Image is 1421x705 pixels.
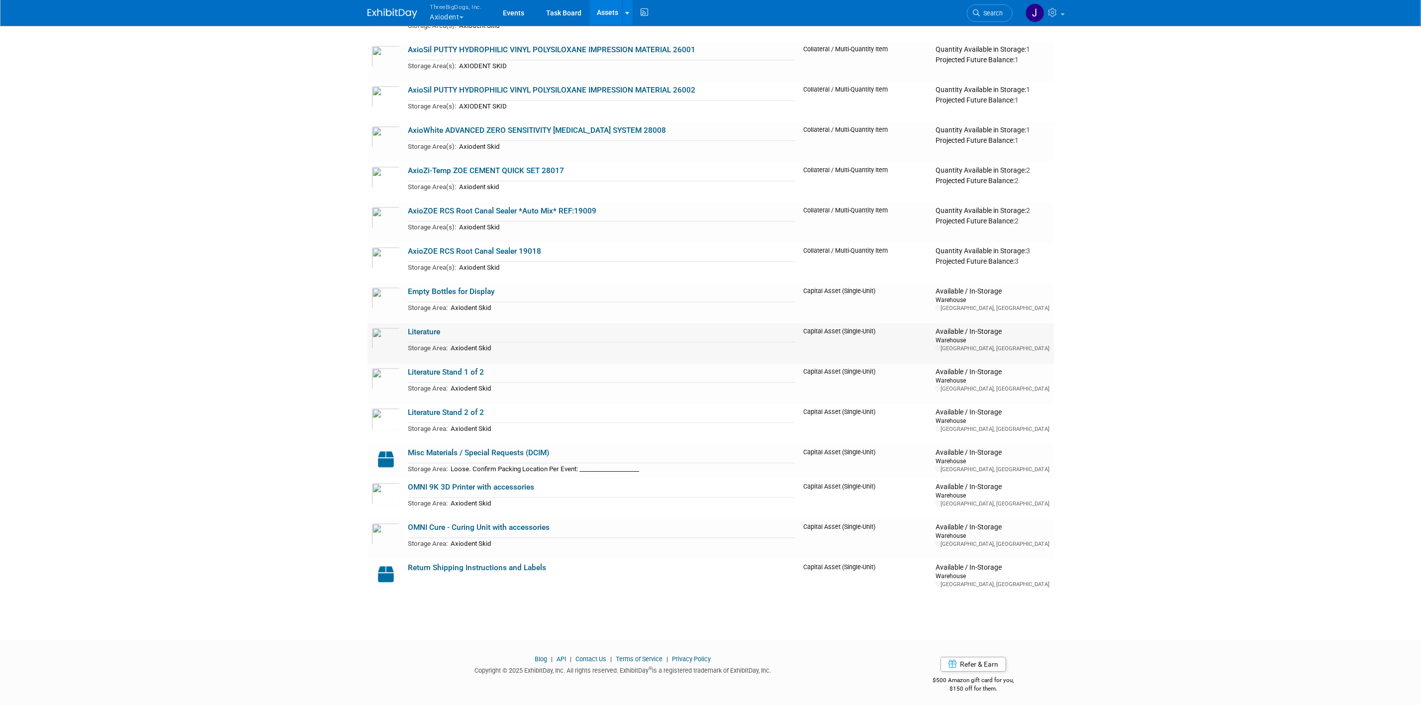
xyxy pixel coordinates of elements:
td: Axiodent Skid [448,342,796,354]
div: Available / In-Storage [936,287,1049,296]
td: Capital Asset (Single-Unit) [799,559,932,592]
div: Quantity Available in Storage: [936,206,1049,215]
span: 1 [1015,56,1019,64]
div: Available / In-Storage [936,563,1049,572]
sup: ® [649,666,652,671]
span: Search [980,9,1003,17]
td: Loose. Confirm Packing Location Per Event: ____________________ [448,463,796,475]
span: 2 [1015,177,1019,185]
td: Axiodent Skid [448,498,796,509]
span: 1 [1026,86,1030,94]
span: 1 [1026,126,1030,134]
a: Blog [535,655,547,663]
span: | [608,655,614,663]
span: 3 [1026,247,1030,255]
td: Capital Asset (Single-Unit) [799,364,932,404]
div: Warehouse [936,296,1049,304]
div: Warehouse [936,416,1049,425]
a: Empty Bottles for Display [408,287,495,296]
a: Return Shipping Instructions and Labels [408,563,547,572]
div: Projected Future Balance: [936,54,1049,65]
img: Capital-Asset-Icon-2.png [372,448,400,470]
a: Literature [408,327,441,336]
td: Axiodent Skid [457,141,796,152]
a: AxioZOE RCS Root Canal Sealer *Auto Mix* REF:19009 [408,206,597,215]
span: | [568,655,574,663]
span: 2 [1026,166,1030,174]
div: Projected Future Balance: [936,94,1049,105]
td: Capital Asset (Single-Unit) [799,323,932,364]
div: [GEOGRAPHIC_DATA], [GEOGRAPHIC_DATA] [936,385,1049,393]
div: Available / In-Storage [936,448,1049,457]
img: Justin Newborn [1026,3,1044,22]
span: Storage Area(s): [408,143,457,150]
div: Quantity Available in Storage: [936,86,1049,95]
a: Misc Materials / Special Requests (DCIM) [408,448,550,457]
span: | [549,655,555,663]
td: Collateral / Multi-Quantity Item [799,122,932,162]
td: Collateral / Multi-Quantity Item [799,82,932,122]
div: Projected Future Balance: [936,175,1049,186]
span: Storage Area: [408,304,448,311]
span: Storage Area(s): [408,62,457,70]
td: Capital Asset (Single-Unit) [799,404,932,444]
td: Axiodent skid [457,181,796,193]
div: Quantity Available in Storage: [936,166,1049,175]
td: Capital Asset (Single-Unit) [799,479,932,519]
div: Available / In-Storage [936,408,1049,417]
a: Refer & Earn [941,657,1006,672]
a: OMNI 9K 3D Printer with accessories [408,483,535,492]
td: Axiodent Skid [448,423,796,434]
div: [GEOGRAPHIC_DATA], [GEOGRAPHIC_DATA] [936,540,1049,548]
div: Available / In-Storage [936,368,1049,377]
td: Axiodent Skid [448,538,796,549]
div: Warehouse [936,572,1049,580]
a: Literature Stand 2 of 2 [408,408,484,417]
td: AXIODENT SKID [457,101,796,112]
td: Capital Asset (Single-Unit) [799,444,932,479]
span: Storage Area: [408,344,448,352]
div: Quantity Available in Storage: [936,126,1049,135]
img: ExhibitDay [368,8,417,18]
div: Available / In-Storage [936,327,1049,336]
td: Axiodent Skid [448,383,796,394]
span: Storage Area: [408,425,448,432]
span: Storage Area(s): [408,223,457,231]
td: Collateral / Multi-Quantity Item [799,162,932,202]
a: API [557,655,566,663]
span: Storage Area(s): [408,183,457,191]
td: Axiodent Skid [457,221,796,233]
div: Warehouse [936,491,1049,500]
div: Projected Future Balance: [936,255,1049,266]
span: | [664,655,670,663]
td: Axiodent Skid [448,302,796,313]
div: Available / In-Storage [936,523,1049,532]
img: Capital-Asset-Icon-2.png [372,563,400,585]
span: Storage Area(s): [408,264,457,271]
span: Storage Area: [408,465,448,473]
div: Warehouse [936,336,1049,344]
div: Projected Future Balance: [936,134,1049,145]
div: [GEOGRAPHIC_DATA], [GEOGRAPHIC_DATA] [936,304,1049,312]
span: 1 [1015,96,1019,104]
span: Storage Area: [408,540,448,547]
td: Collateral / Multi-Quantity Item [799,243,932,283]
span: Storage Area(s): [408,102,457,110]
td: Collateral / Multi-Quantity Item [799,202,932,243]
div: [GEOGRAPHIC_DATA], [GEOGRAPHIC_DATA] [936,466,1049,473]
a: Terms of Service [616,655,663,663]
div: $150 off for them. [893,685,1054,693]
div: [GEOGRAPHIC_DATA], [GEOGRAPHIC_DATA] [936,581,1049,588]
a: Search [967,4,1013,22]
span: 1 [1026,45,1030,53]
a: AxioSil PUTTY HYDROPHILIC VINYL POLYSILOXANE IMPRESSION MATERIAL 26002 [408,86,696,95]
div: Available / In-Storage [936,483,1049,492]
td: Capital Asset (Single-Unit) [799,519,932,559]
div: Quantity Available in Storage: [936,45,1049,54]
a: AxioZi-Temp ZOE CEMENT QUICK SET 28017 [408,166,565,175]
a: AxioSil PUTTY HYDROPHILIC VINYL POLYSILOXANE IMPRESSION MATERIAL 26001 [408,45,696,54]
td: Collateral / Multi-Quantity Item [799,41,932,82]
span: 1 [1015,136,1019,144]
div: Warehouse [936,531,1049,540]
span: 2 [1026,206,1030,214]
